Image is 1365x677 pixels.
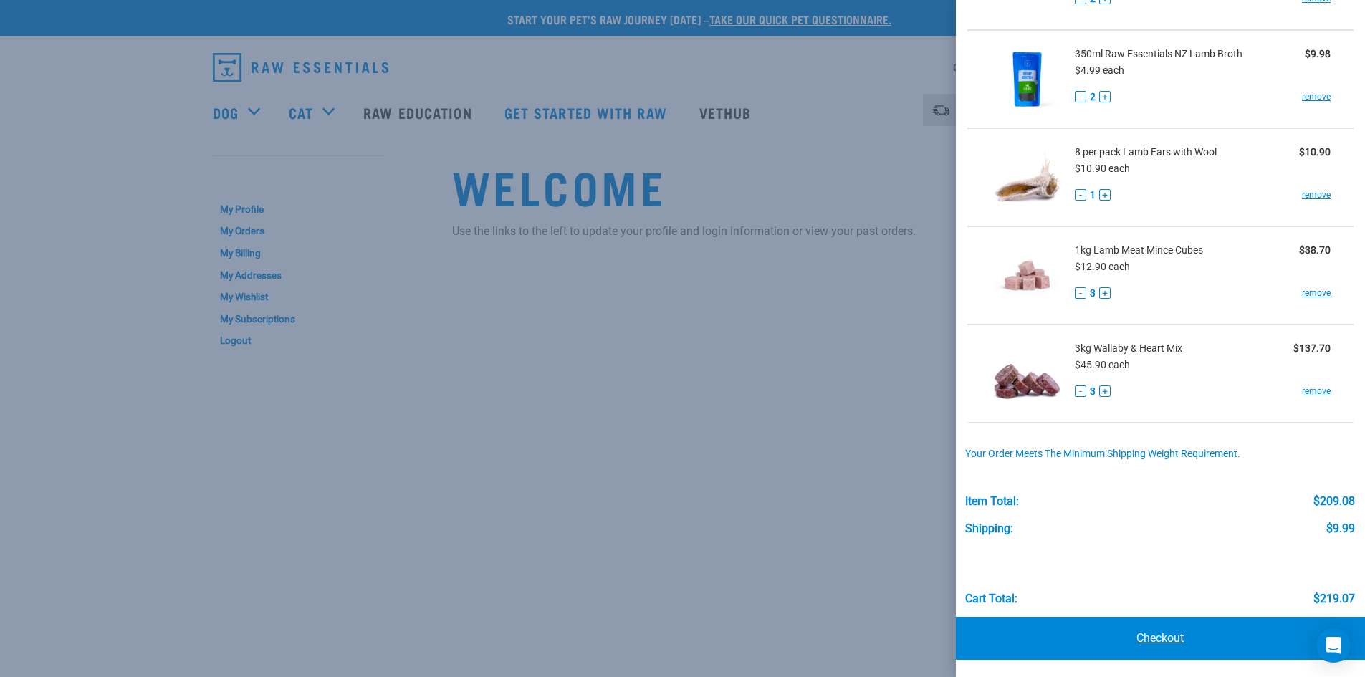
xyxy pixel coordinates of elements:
[990,239,1064,312] img: Lamb Meat Mince Cubes
[1302,90,1331,103] a: remove
[1302,188,1331,201] a: remove
[1293,342,1331,354] strong: $137.70
[1075,261,1130,272] span: $12.90 each
[1316,628,1351,663] div: Open Intercom Messenger
[1313,495,1355,508] div: $209.08
[990,42,1064,116] img: Raw Essentials NZ Lamb Broth
[1099,287,1111,299] button: +
[965,522,1013,535] div: Shipping:
[1090,384,1096,399] span: 3
[1075,145,1217,160] span: 8 per pack Lamb Ears with Wool
[1313,592,1355,605] div: $219.07
[1075,91,1086,102] button: -
[1099,385,1111,397] button: +
[1075,385,1086,397] button: -
[1075,359,1130,370] span: $45.90 each
[1090,286,1096,301] span: 3
[1075,243,1203,258] span: 1kg Lamb Meat Mince Cubes
[1090,90,1096,105] span: 2
[1075,47,1242,62] span: 350ml Raw Essentials NZ Lamb Broth
[990,337,1064,410] img: Wallaby & Heart Mix
[965,592,1017,605] div: Cart total:
[1299,244,1331,256] strong: $38.70
[1099,91,1111,102] button: +
[990,140,1064,214] img: Lamb Ears with Wool
[965,495,1019,508] div: Item Total:
[1326,522,1355,535] div: $9.99
[1075,287,1086,299] button: -
[1099,189,1111,201] button: +
[1075,163,1130,174] span: $10.90 each
[1302,385,1331,398] a: remove
[1299,146,1331,158] strong: $10.90
[1075,64,1124,76] span: $4.99 each
[1075,189,1086,201] button: -
[1090,188,1096,203] span: 1
[1302,287,1331,299] a: remove
[1305,48,1331,59] strong: $9.98
[1075,341,1182,356] span: 3kg Wallaby & Heart Mix
[965,448,1355,460] div: Your order meets the minimum shipping weight requirement.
